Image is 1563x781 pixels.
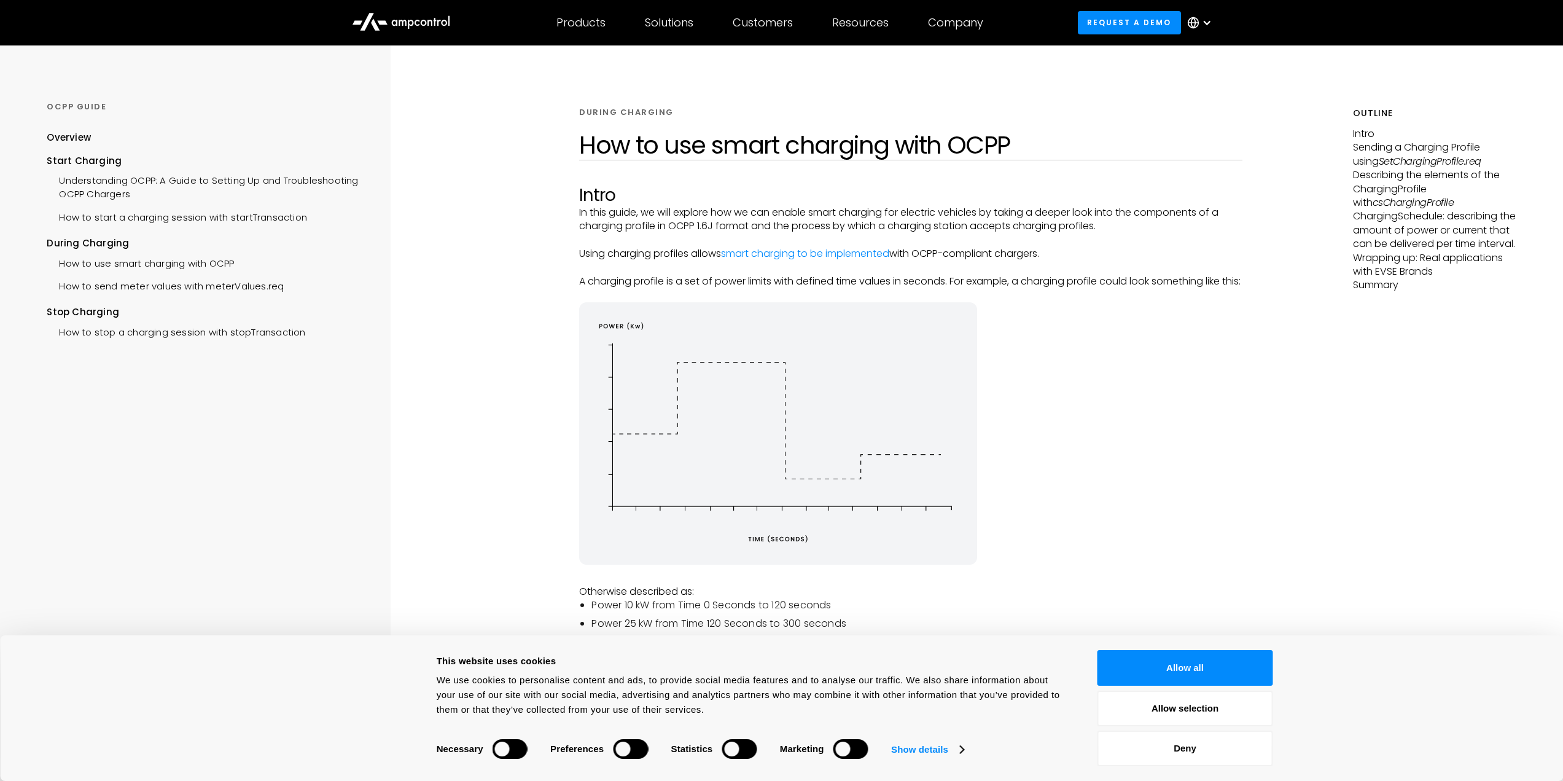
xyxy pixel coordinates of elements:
[1353,127,1516,141] p: Intro
[47,305,359,319] div: Stop Charging
[645,16,693,29] div: Solutions
[579,571,1242,584] p: ‍
[721,246,889,261] a: smart charging to be implemented
[579,130,1242,160] h1: How to use smart charging with OCPP
[47,131,91,154] a: Overview
[47,237,359,250] div: During Charging
[1097,691,1273,726] button: Allow selection
[47,205,307,227] a: How to start a charging session with startTransaction
[928,16,983,29] div: Company
[47,251,234,273] a: How to use smart charging with OCPP
[579,185,1242,206] h2: Intro
[47,154,359,168] div: Start Charging
[556,16,606,29] div: Products
[1097,731,1273,766] button: Deny
[1353,210,1516,251] p: ChargingSchedule: describing the amount of power or current that can be delivered per time interval.
[1373,195,1454,210] em: csChargingProfile
[832,16,889,29] div: Resources
[1097,650,1273,686] button: Allow all
[780,744,824,754] strong: Marketing
[1353,278,1516,292] p: Summary
[1379,154,1481,168] em: SetChargingProfile.req
[1353,168,1516,210] p: Describing the elements of the ChargingProfile with
[47,273,284,296] a: How to send meter values with meterValues.req
[579,206,1242,234] p: In this guide, we will explore how we can enable smart charging for electric vehicles by taking a...
[733,16,793,29] div: Customers
[550,744,604,754] strong: Preferences
[47,101,359,112] div: OCPP GUIDE
[47,168,359,205] a: Understanding OCPP: A Guide to Setting Up and Troubleshooting OCPP Chargers
[579,288,1242,302] p: ‍
[436,734,437,734] legend: Consent Selection
[591,617,1242,630] li: Power 25 kW from Time 120 Seconds to 300 seconds
[47,320,305,342] a: How to stop a charging session with stopTransaction
[591,599,1242,612] li: Power 10 kW from Time 0 Seconds to 120 seconds
[891,740,964,759] a: Show details
[47,131,91,144] div: Overview
[437,673,1070,717] div: We use cookies to personalise content and ads, to provide social media features and to analyse ou...
[437,654,1070,669] div: This website uses cookies
[1353,251,1516,279] p: Wrapping up: Real applications with EVSE Brands
[1078,11,1181,34] a: Request a demo
[579,275,1242,288] p: A charging profile is a set of power limits with defined time values in seconds. For example, a c...
[579,247,1242,261] p: Using charging profiles allows with OCPP-compliant chargers.
[579,107,674,118] div: DURING CHARGING
[579,302,977,565] img: energy diagram
[671,744,713,754] strong: Statistics
[1353,141,1516,168] p: Sending a Charging Profile using
[579,585,1242,599] p: Otherwise described as:
[579,261,1242,274] p: ‍
[437,744,483,754] strong: Necessary
[1353,107,1516,120] h5: Outline
[579,234,1242,247] p: ‍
